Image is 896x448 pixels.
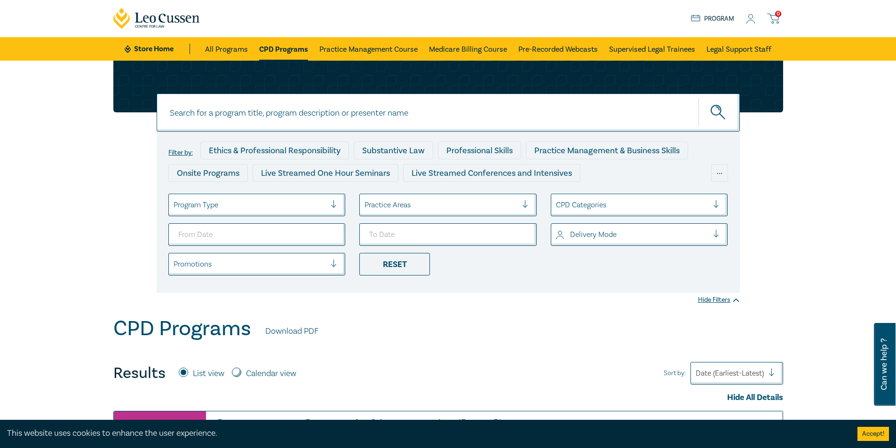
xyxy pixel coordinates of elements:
div: Practice Management & Business Skills [526,141,688,159]
h1: CPD Programs [113,316,251,341]
div: ... [711,164,728,182]
div: Live Streamed Practical Workshops [168,187,317,204]
input: select [174,259,175,269]
div: Live Streamed One Hour Seminars [253,164,398,182]
div: Live Streamed Conferences and Intensives [403,164,580,182]
h4: Results [113,364,166,383]
a: Pre-Recorded Webcasts [518,37,598,61]
input: Search for a program title, program description or presenter name [157,94,740,132]
label: Filter by: [168,149,193,157]
a: Legal Support Staff [706,37,771,61]
div: Substantive Law [354,141,433,159]
div: Hide All Details [113,392,783,404]
div: Hide Filters [698,295,740,305]
div: Pre-Recorded Webcasts [322,187,430,204]
a: Store Home [125,44,190,54]
label: List view [193,368,224,380]
a: Download PDF [265,325,318,338]
input: select [365,200,366,210]
input: select [174,200,175,210]
a: Supervised Legal Trainees [609,37,695,61]
input: select [556,200,558,210]
a: Program [691,14,735,24]
span: Sort by: [664,368,686,378]
input: From Date [168,223,346,246]
input: select [556,229,558,240]
span: Can we help ? [880,329,888,400]
div: This website uses cookies to enhance the user experience. [7,427,843,440]
button: Accept cookies [857,427,889,441]
div: Reset [359,253,430,275]
label: Calendar view [246,368,296,380]
a: Medicare Billing Course [429,37,507,61]
h3: $ 680.00 [714,418,773,440]
div: Professional Skills [438,141,521,159]
div: National Programs [543,187,629,204]
div: 10 CPD Point Packages [435,187,538,204]
a: [PERSON_NAME] - From drafting to costing ([DATE]) CPD Points6 [217,418,604,432]
a: All Programs [205,37,248,61]
input: To Date [359,223,537,246]
span: 0 [775,11,781,17]
input: Sort by [696,368,698,378]
a: Practice Management Course [319,37,418,61]
div: Onsite Programs [168,164,248,182]
div: Ethics & Professional Responsibility [200,141,349,159]
h3: [PERSON_NAME] - From drafting to costing ([DATE]) [217,418,604,432]
a: CPD Programs [259,37,308,61]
